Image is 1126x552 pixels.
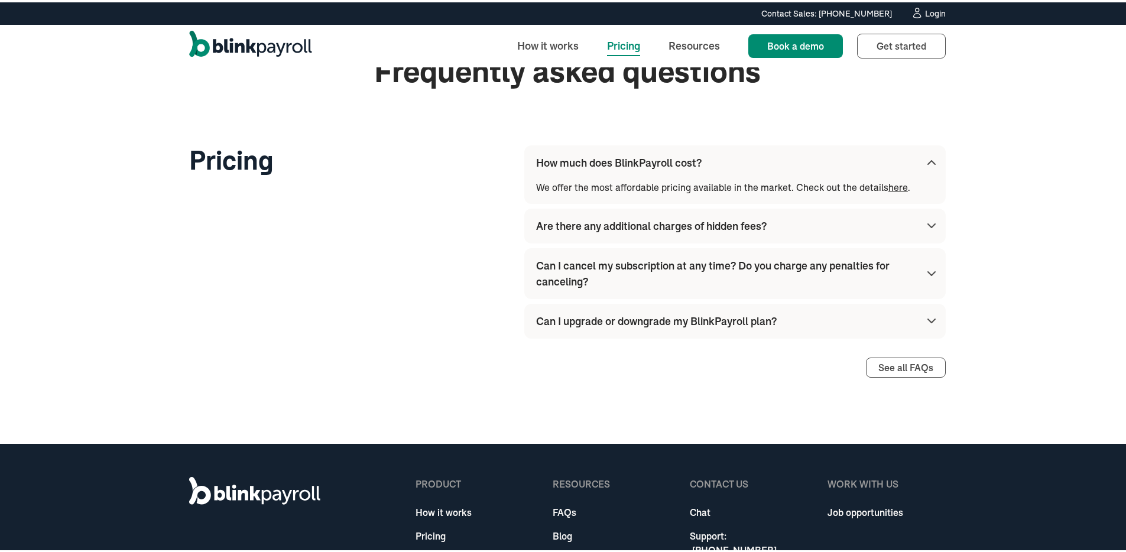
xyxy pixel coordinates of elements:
a: How it works [416,503,489,517]
div: Contact Us [690,475,808,489]
a: Job opportunities [828,503,903,517]
p: We offer the most affordable pricing available in the market. Check out the details . [536,178,939,192]
div: Login [925,7,946,15]
a: here [888,179,908,191]
div: Can I cancel my subscription at any time? Do you charge any penalties for canceling? [536,255,915,287]
span: Get started [877,38,926,50]
a: Login [911,5,946,18]
h2: Frequently asked questions [189,53,946,86]
a: Pricing [598,31,650,56]
div: Are there any additional charges of hidden fees? [536,216,767,232]
a: See all FAQs [866,355,946,375]
a: Resources [659,31,729,56]
span: Book a demo [767,38,824,50]
a: How it works [508,31,588,56]
a: home [189,28,312,59]
div: Can I upgrade or downgrade my BlinkPayroll plan? [536,311,777,327]
h3: Pricing [189,143,505,174]
a: Book a demo [748,32,843,56]
div: See all FAQs [878,361,933,370]
a: Blog [553,527,610,541]
a: Chat [690,503,808,517]
a: Get started [857,31,946,56]
a: Pricing [416,527,489,541]
div: Contact Sales: [PHONE_NUMBER] [761,5,892,18]
div: How much does BlinkPayroll cost? [536,152,702,168]
div: WORK WITH US [828,475,903,489]
a: FAQs [553,503,610,517]
div: Resources [553,475,610,489]
div: product [416,475,489,489]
